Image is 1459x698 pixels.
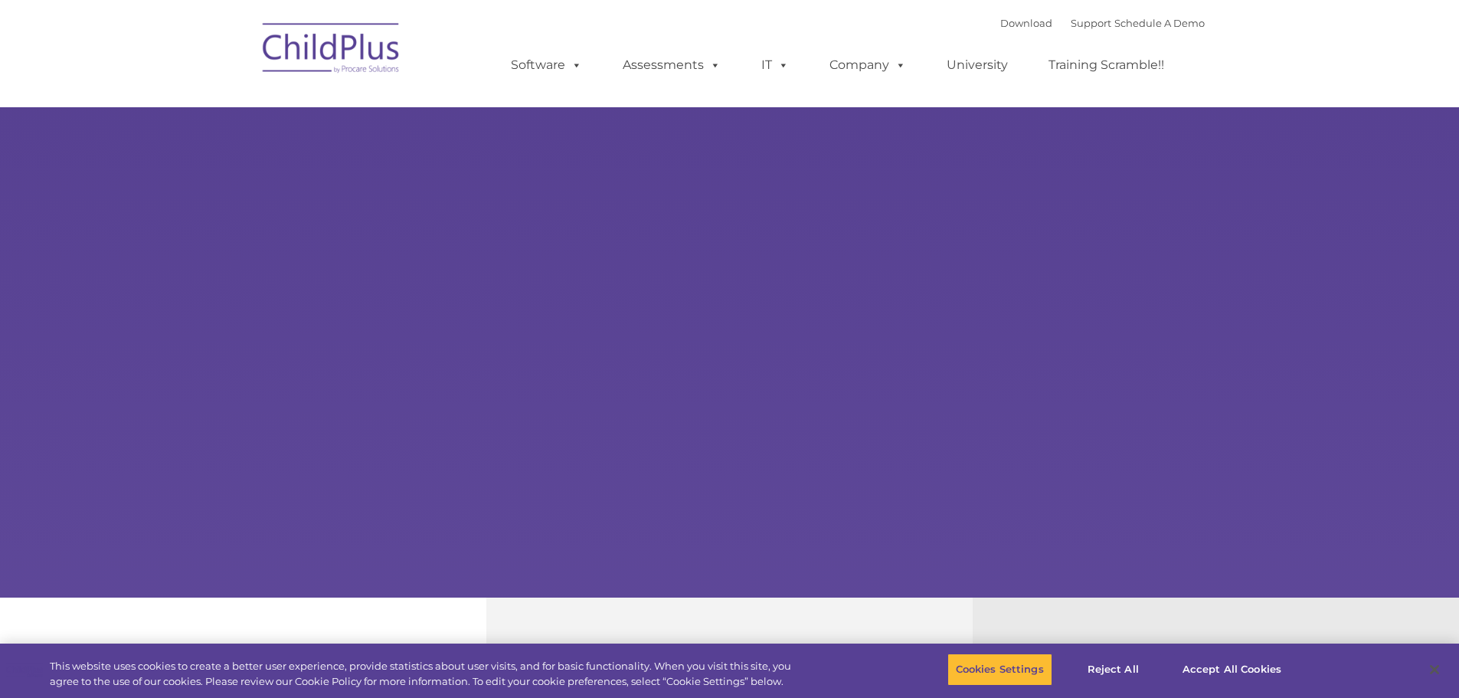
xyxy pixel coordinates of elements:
font: | [1000,17,1205,29]
img: ChildPlus by Procare Solutions [255,12,408,89]
div: This website uses cookies to create a better user experience, provide statistics about user visit... [50,659,803,689]
a: University [931,50,1023,80]
a: Schedule A Demo [1114,17,1205,29]
a: Assessments [607,50,736,80]
a: IT [746,50,804,80]
a: Software [496,50,597,80]
a: Company [814,50,921,80]
a: Training Scramble!! [1033,50,1179,80]
button: Close [1418,653,1451,687]
button: Cookies Settings [947,654,1052,686]
a: Download [1000,17,1052,29]
button: Reject All [1065,654,1161,686]
a: Support [1071,17,1111,29]
button: Accept All Cookies [1174,654,1290,686]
